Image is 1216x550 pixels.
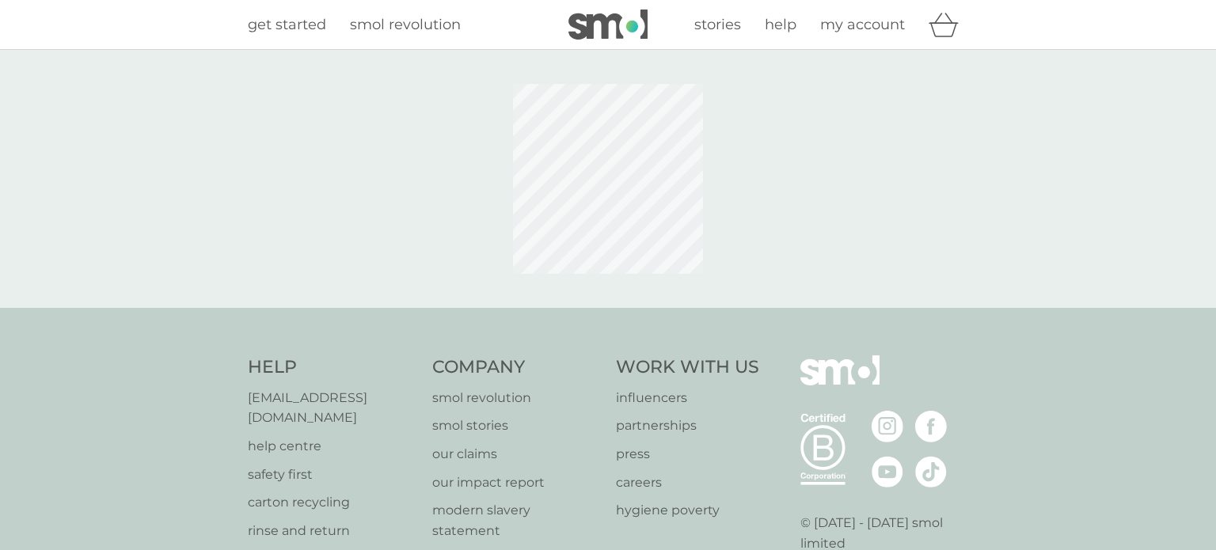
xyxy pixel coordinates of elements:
[616,472,759,493] a: careers
[915,411,947,442] img: visit the smol Facebook page
[616,415,759,436] a: partnerships
[432,500,601,541] a: modern slavery statement
[929,9,968,40] div: basket
[616,388,759,408] a: influencers
[432,355,601,380] h4: Company
[694,13,741,36] a: stories
[765,16,796,33] span: help
[616,355,759,380] h4: Work With Us
[616,500,759,521] a: hygiene poverty
[872,456,903,487] img: visit the smol Youtube page
[616,444,759,465] a: press
[248,436,416,457] a: help centre
[432,444,601,465] a: our claims
[568,9,648,40] img: smol
[872,411,903,442] img: visit the smol Instagram page
[248,492,416,513] a: carton recycling
[248,16,326,33] span: get started
[248,13,326,36] a: get started
[765,13,796,36] a: help
[694,16,741,33] span: stories
[432,388,601,408] a: smol revolution
[820,16,905,33] span: my account
[248,388,416,428] a: [EMAIL_ADDRESS][DOMAIN_NAME]
[820,13,905,36] a: my account
[248,355,416,380] h4: Help
[432,415,601,436] a: smol stories
[350,16,461,33] span: smol revolution
[432,472,601,493] a: our impact report
[915,456,947,487] img: visit the smol Tiktok page
[248,521,416,541] a: rinse and return
[800,355,880,409] img: smol
[350,13,461,36] a: smol revolution
[248,465,416,485] a: safety first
